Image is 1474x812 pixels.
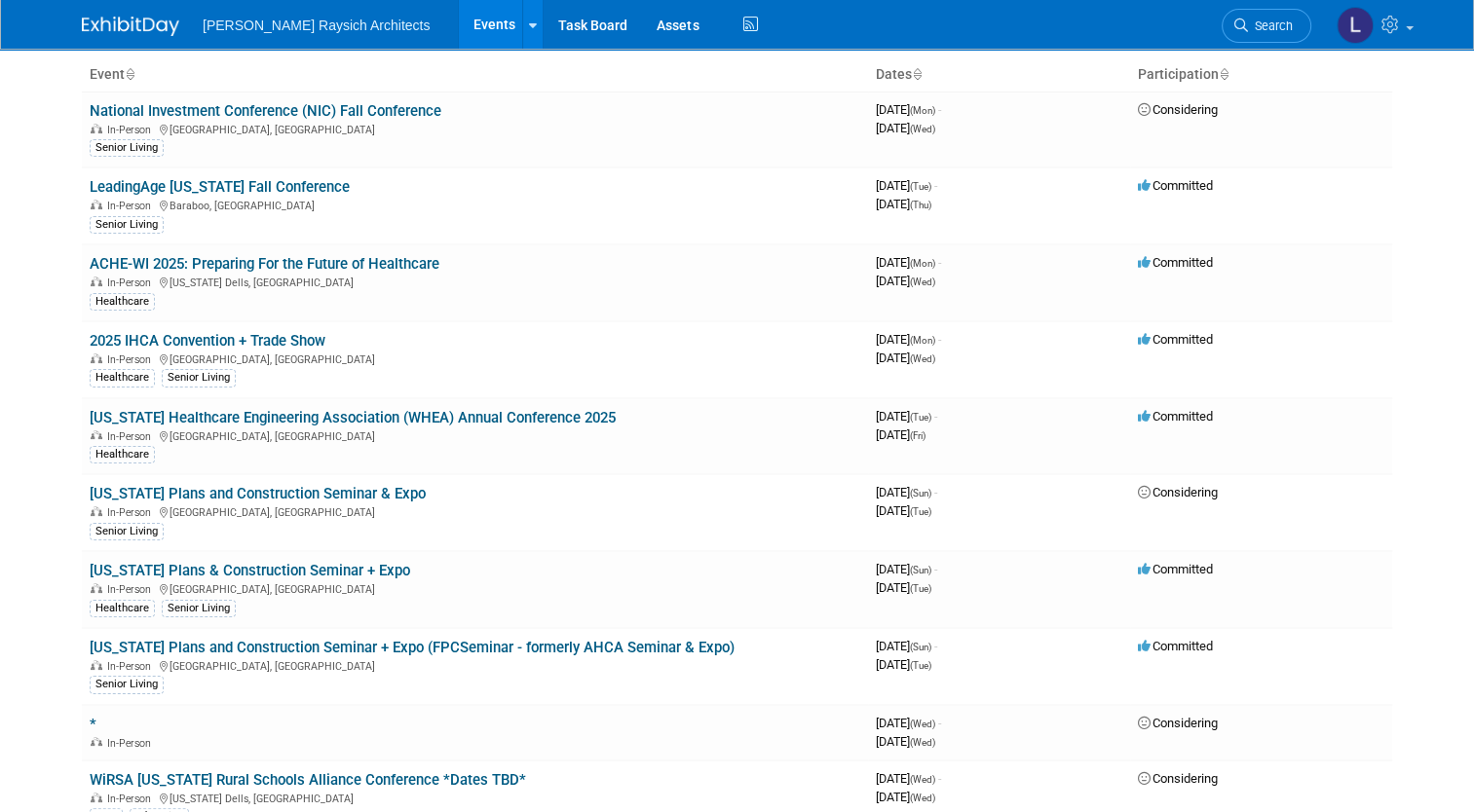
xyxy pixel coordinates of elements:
div: Baraboo, [GEOGRAPHIC_DATA] [90,197,860,212]
span: (Mon) [910,335,935,346]
div: Healthcare [90,293,155,311]
div: [GEOGRAPHIC_DATA], [GEOGRAPHIC_DATA] [90,503,860,519]
a: ACHE-WI 2025: Preparing For the Future of Healthcare [90,255,439,273]
img: In-Person Event [91,277,102,286]
span: - [934,485,937,499]
span: In-Person [107,737,157,750]
img: In-Person Event [91,200,102,209]
span: [DATE] [876,102,941,117]
a: Sort by Event Name [125,66,134,82]
span: Committed [1138,639,1213,653]
span: - [934,178,937,193]
span: In-Person [107,353,157,366]
span: Committed [1138,255,1213,270]
span: (Mon) [910,105,935,116]
th: Dates [868,58,1130,92]
span: (Tue) [910,412,931,423]
div: Healthcare [90,446,155,463]
span: - [934,562,937,576]
span: (Wed) [910,719,935,729]
span: (Wed) [910,774,935,785]
div: [GEOGRAPHIC_DATA], [GEOGRAPHIC_DATA] [90,351,860,366]
div: Senior Living [90,139,164,157]
a: [US_STATE] Plans and Construction Seminar & Expo [90,485,426,502]
a: WiRSA [US_STATE] Rural Schools Alliance Conference *Dates TBD* [90,771,526,789]
a: Sort by Participation Type [1219,66,1228,82]
span: [DATE] [876,197,931,211]
img: In-Person Event [91,737,102,747]
span: (Thu) [910,200,931,210]
span: [DATE] [876,734,935,749]
span: [DATE] [876,409,937,424]
span: (Wed) [910,277,935,287]
span: In-Person [107,277,157,289]
span: (Tue) [910,506,931,517]
span: - [934,409,937,424]
a: Sort by Start Date [912,66,922,82]
span: [DATE] [876,178,937,193]
img: In-Person Event [91,583,102,593]
img: In-Person Event [91,124,102,133]
span: In-Person [107,793,157,805]
span: [DATE] [876,351,935,365]
span: (Tue) [910,583,931,594]
img: ExhibitDay [82,17,179,36]
div: Senior Living [90,216,164,234]
span: Considering [1138,102,1218,117]
div: [GEOGRAPHIC_DATA], [GEOGRAPHIC_DATA] [90,121,860,136]
span: [DATE] [876,121,935,135]
div: [US_STATE] Dells, [GEOGRAPHIC_DATA] [90,790,860,805]
span: (Tue) [910,660,931,671]
div: [GEOGRAPHIC_DATA], [GEOGRAPHIC_DATA] [90,657,860,673]
span: [DATE] [876,332,941,347]
span: [PERSON_NAME] Raysich Architects [203,18,430,33]
span: (Sun) [910,565,931,575]
span: [DATE] [876,580,931,595]
div: [GEOGRAPHIC_DATA], [GEOGRAPHIC_DATA] [90,580,860,596]
a: National Investment Conference (NIC) Fall Conference [90,102,441,120]
span: (Sun) [910,642,931,652]
div: Healthcare [90,600,155,617]
span: Committed [1138,332,1213,347]
span: [DATE] [876,562,937,576]
span: [DATE] [876,790,935,804]
a: [US_STATE] Plans and Construction Seminar + Expo (FPCSeminar - formerly AHCA Seminar & Expo) [90,639,735,656]
span: In-Person [107,660,157,673]
a: [US_STATE] Plans & Construction Seminar + Expo [90,562,410,579]
img: Liz Syrrakos [1337,7,1374,44]
span: [DATE] [876,771,941,786]
span: Considering [1138,485,1218,499]
span: - [938,255,941,270]
span: [DATE] [876,503,931,518]
span: In-Person [107,430,157,443]
span: Committed [1138,178,1213,193]
span: (Mon) [910,258,935,269]
img: In-Person Event [91,660,102,670]
span: - [938,332,941,347]
a: [US_STATE] Healthcare Engineering Association (WHEA) Annual Conference 2025 [90,409,616,426]
span: [DATE] [876,639,937,653]
span: Considering [1138,771,1218,786]
span: [DATE] [876,657,931,672]
th: Event [82,58,868,92]
span: (Wed) [910,353,935,364]
div: Senior Living [90,676,164,693]
span: (Wed) [910,124,935,134]
span: [DATE] [876,427,926,442]
span: Committed [1138,562,1213,576]
th: Participation [1130,58,1392,92]
div: Healthcare [90,369,155,387]
span: - [938,771,941,786]
div: Senior Living [90,523,164,540]
span: - [938,716,941,730]
a: LeadingAge [US_STATE] Fall Conference [90,178,350,196]
div: [GEOGRAPHIC_DATA], [GEOGRAPHIC_DATA] [90,427,860,443]
div: Senior Living [162,600,236,617]
img: In-Person Event [91,430,102,440]
span: - [934,639,937,653]
span: [DATE] [876,274,935,288]
span: Search [1248,18,1293,33]
span: (Fri) [910,430,926,441]
span: (Wed) [910,793,935,803]
span: - [938,102,941,117]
